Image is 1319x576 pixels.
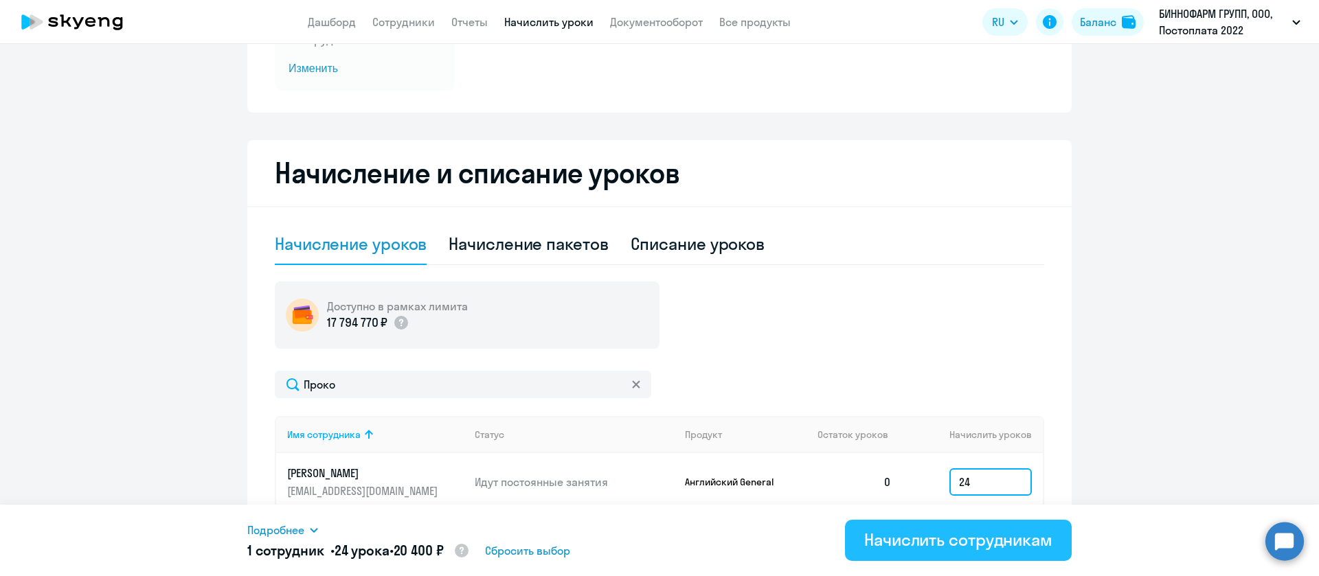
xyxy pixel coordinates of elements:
[1159,5,1287,38] p: БИННОФАРМ ГРУПП, ООО, Постоплата 2022
[475,474,674,489] p: Идут постоянные занятия
[818,428,903,441] div: Остаток уроков
[287,428,464,441] div: Имя сотрудника
[327,314,387,332] p: 17 794 770 ₽
[685,476,788,488] p: Английский General
[475,428,504,441] div: Статус
[631,233,765,255] div: Списание уроков
[845,520,1072,561] button: Начислить сотрудникам
[287,428,361,441] div: Имя сотрудника
[864,529,1052,551] div: Начислить сотрудникам
[903,416,1043,453] th: Начислить уроков
[719,15,791,29] a: Все продукты
[287,465,464,498] a: [PERSON_NAME][EMAIL_ADDRESS][DOMAIN_NAME]
[475,428,674,441] div: Статус
[1072,8,1144,36] button: Балансbalance
[982,8,1028,36] button: RU
[451,15,488,29] a: Отчеты
[394,542,444,559] span: 20 400 ₽
[1152,5,1307,38] button: БИННОФАРМ ГРУПП, ООО, Постоплата 2022
[372,15,435,29] a: Сотрудники
[992,14,1004,30] span: RU
[247,522,304,538] span: Подробнее
[449,233,608,255] div: Начисление пакетов
[685,428,807,441] div: Продукт
[818,428,888,441] span: Остаток уроков
[504,15,594,29] a: Начислить уроки
[1122,15,1136,29] img: balance
[610,15,703,29] a: Документооборот
[685,428,722,441] div: Продукт
[275,371,651,398] input: Поиск по имени, email, продукту или статусу
[289,60,441,77] span: Изменить
[247,541,470,562] h5: 1 сотрудник • •
[485,542,570,559] span: Сбросить выбор
[275,233,427,255] div: Начисление уроков
[275,157,1044,189] h2: Начисление и списание уроков
[286,299,319,332] img: wallet-circle.png
[308,15,356,29] a: Дашборд
[287,483,441,498] p: [EMAIL_ADDRESS][DOMAIN_NAME]
[287,465,441,481] p: [PERSON_NAME]
[807,453,903,511] td: 0
[327,299,468,314] h5: Доступно в рамках лимита
[1080,14,1116,30] div: Баланс
[335,542,390,559] span: 24 урока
